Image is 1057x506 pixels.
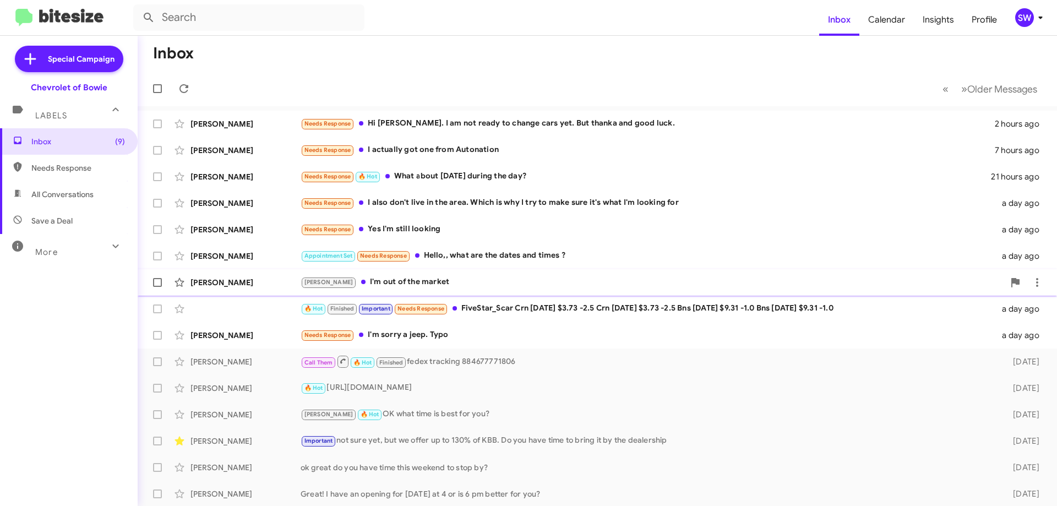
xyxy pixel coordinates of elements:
[995,303,1048,314] div: a day ago
[301,302,995,315] div: FiveStar_Scar Crn [DATE] $3.73 -2.5 Crn [DATE] $3.73 -2.5 Bns [DATE] $9.31 -1.0 Bns [DATE] $9.31 ...
[35,247,58,257] span: More
[330,305,355,312] span: Finished
[304,359,333,366] span: Call Them
[301,488,995,499] div: Great! I have an opening for [DATE] at 4 or is 6 pm better for you?
[190,462,301,473] div: [PERSON_NAME]
[190,488,301,499] div: [PERSON_NAME]
[190,224,301,235] div: [PERSON_NAME]
[31,82,107,93] div: Chevrolet of Bowie
[190,118,301,129] div: [PERSON_NAME]
[936,78,1044,100] nav: Page navigation example
[304,305,323,312] span: 🔥 Hot
[360,252,407,259] span: Needs Response
[304,331,351,339] span: Needs Response
[301,117,995,130] div: Hi [PERSON_NAME]. I am not ready to change cars yet. But thanka and good luck.
[31,215,73,226] span: Save a Deal
[15,46,123,72] a: Special Campaign
[995,224,1048,235] div: a day ago
[190,409,301,420] div: [PERSON_NAME]
[914,4,963,36] a: Insights
[31,162,125,173] span: Needs Response
[304,173,351,180] span: Needs Response
[115,136,125,147] span: (9)
[995,118,1048,129] div: 2 hours ago
[304,252,353,259] span: Appointment Set
[301,355,995,368] div: fedex tracking 884677771806
[1006,8,1045,27] button: SW
[301,223,995,236] div: Yes I'm still looking
[301,249,995,262] div: Hello,, what are the dates and times ?
[31,189,94,200] span: All Conversations
[963,4,1006,36] a: Profile
[301,462,995,473] div: ok great do you have time this weekend to stop by?
[190,330,301,341] div: [PERSON_NAME]
[361,411,379,418] span: 🔥 Hot
[995,462,1048,473] div: [DATE]
[190,436,301,447] div: [PERSON_NAME]
[304,437,333,444] span: Important
[995,356,1048,367] div: [DATE]
[961,82,967,96] span: »
[190,198,301,209] div: [PERSON_NAME]
[995,409,1048,420] div: [DATE]
[358,173,377,180] span: 🔥 Hot
[304,120,351,127] span: Needs Response
[301,276,1004,289] div: I'm out of the market
[304,279,353,286] span: [PERSON_NAME]
[304,411,353,418] span: [PERSON_NAME]
[942,82,949,96] span: «
[304,146,351,154] span: Needs Response
[301,170,991,183] div: What about [DATE] during the day?
[48,53,115,64] span: Special Campaign
[967,83,1037,95] span: Older Messages
[995,383,1048,394] div: [DATE]
[304,384,323,391] span: 🔥 Hot
[995,330,1048,341] div: a day ago
[304,199,351,206] span: Needs Response
[995,488,1048,499] div: [DATE]
[190,251,301,262] div: [PERSON_NAME]
[995,436,1048,447] div: [DATE]
[362,305,390,312] span: Important
[190,171,301,182] div: [PERSON_NAME]
[995,251,1048,262] div: a day ago
[397,305,444,312] span: Needs Response
[190,356,301,367] div: [PERSON_NAME]
[995,145,1048,156] div: 7 hours ago
[379,359,404,366] span: Finished
[301,329,995,341] div: I'm sorry a jeep. Typo
[936,78,955,100] button: Previous
[1015,8,1034,27] div: SW
[819,4,859,36] a: Inbox
[31,136,125,147] span: Inbox
[133,4,364,31] input: Search
[35,111,67,121] span: Labels
[190,383,301,394] div: [PERSON_NAME]
[301,434,995,447] div: not sure yet, but we offer up to 130% of KBB. Do you have time to bring it by the dealership
[190,277,301,288] div: [PERSON_NAME]
[301,408,995,421] div: OK what time is best for you?
[955,78,1044,100] button: Next
[304,226,351,233] span: Needs Response
[301,382,995,394] div: [URL][DOMAIN_NAME]
[995,198,1048,209] div: a day ago
[859,4,914,36] a: Calendar
[301,144,995,156] div: I actually got one from Autonation
[353,359,372,366] span: 🔥 Hot
[991,171,1048,182] div: 21 hours ago
[190,145,301,156] div: [PERSON_NAME]
[301,197,995,209] div: I also don't live in the area. Which is why I try to make sure it's what I'm looking for
[153,45,194,62] h1: Inbox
